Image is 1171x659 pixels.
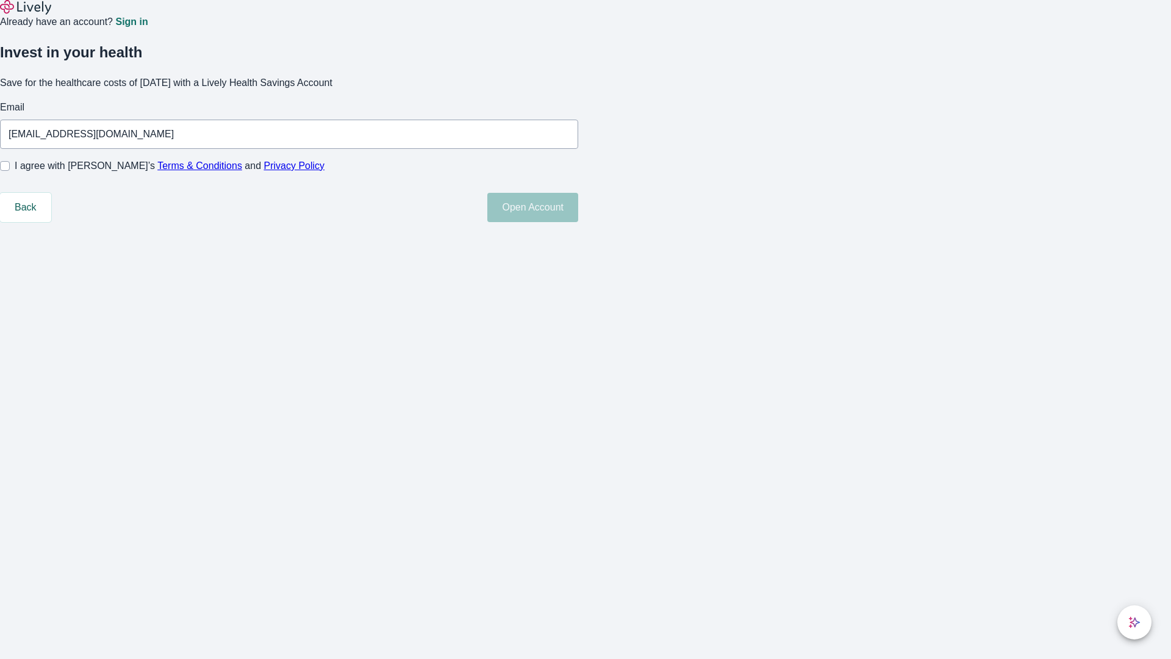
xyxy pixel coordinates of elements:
a: Sign in [115,17,148,27]
a: Privacy Policy [264,160,325,171]
span: I agree with [PERSON_NAME]’s and [15,159,324,173]
svg: Lively AI Assistant [1128,616,1141,628]
a: Terms & Conditions [157,160,242,171]
button: chat [1117,605,1151,639]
